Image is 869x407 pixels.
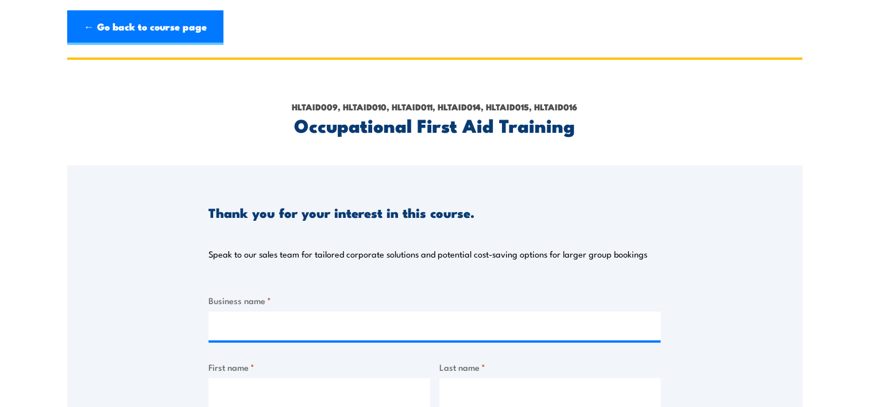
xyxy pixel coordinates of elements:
[208,360,430,374] label: First name
[208,117,661,133] h2: Occupational First Aid Training
[208,101,661,113] p: HLTAID009, HLTAID010, HLTAID011, HLTAID014, HLTAID015, HLTAID016
[208,248,647,260] p: Speak to our sales team for tailored corporate solutions and potential cost-saving options for la...
[208,294,661,307] label: Business name
[67,10,223,45] a: ← Go back to course page
[439,360,661,374] label: Last name
[208,206,474,219] h3: Thank you for your interest in this course.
